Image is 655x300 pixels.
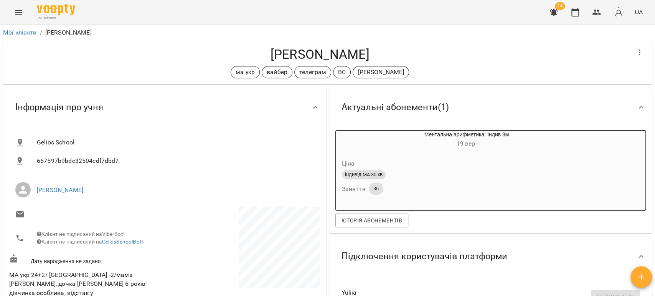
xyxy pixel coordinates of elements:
span: Yuliia [342,288,628,297]
h6: Ціна [342,158,355,169]
p: телеграм [299,68,326,77]
span: 667597b9bde32504cdf7dbd7 [37,156,314,166]
div: ВС [333,66,351,78]
div: Актуальні абонементи(1) [329,88,652,127]
h4: [PERSON_NAME] [9,46,630,62]
p: ма укр [236,68,255,77]
div: телеграм [294,66,331,78]
span: UA [635,8,643,16]
p: ВС [338,68,346,77]
span: Gelios School [37,138,314,147]
a: [PERSON_NAME] [37,186,83,194]
span: індивід МА 30 хв [342,171,386,178]
p: [PERSON_NAME] [45,28,92,37]
span: 24 [555,2,565,10]
a: Мої клієнти [3,29,37,36]
span: Клієнт не підписаний на ! [37,239,143,245]
span: Клієнт не підписаний на ViberBot! [37,231,125,237]
span: 36 [369,185,383,192]
img: Voopty Logo [37,4,75,15]
p: [PERSON_NAME] [358,68,404,77]
span: For Business [37,16,75,21]
div: [PERSON_NAME] [353,66,409,78]
div: ма укр [231,66,260,78]
h6: Заняття [342,184,366,194]
button: Menu [9,3,28,22]
p: вайбер [267,68,287,77]
div: Підключення користувачів платформи [329,237,652,276]
div: Інформація про учня [3,88,326,127]
div: Ментальна арифметика: Індив 3м [373,131,561,149]
button: UA [632,5,646,19]
button: Історія абонементів [335,214,408,227]
div: Ментальна арифметика: Індив 3м [336,131,373,149]
span: Історія абонементів [342,216,402,225]
span: 19 вер - [456,140,477,147]
div: Дату народження не задано [8,252,165,267]
span: Підключення користувачів платформи [342,250,507,262]
a: GeliosSchoolBot [102,239,142,245]
div: вайбер [262,66,292,78]
li: / [40,28,42,37]
span: Актуальні абонементи ( 1 ) [342,101,449,113]
button: Ментальна арифметика: Індив 3м19 вер- Цінаіндивід МА 30 хвЗаняття36 [336,131,561,204]
img: avatar_s.png [613,7,624,18]
nav: breadcrumb [3,28,652,37]
span: Інформація про учня [15,101,103,113]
